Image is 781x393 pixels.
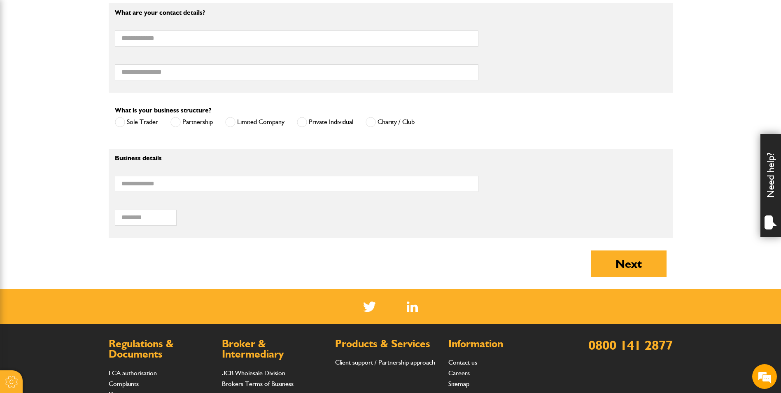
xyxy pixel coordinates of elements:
h2: Broker & Intermediary [222,339,327,360]
label: Limited Company [225,117,284,127]
div: Chat with us now [43,46,138,57]
h2: Products & Services [335,339,440,349]
a: Contact us [448,358,477,366]
img: Twitter [363,302,376,312]
label: Private Individual [297,117,353,127]
label: Partnership [170,117,213,127]
img: Linked In [407,302,418,312]
a: 0800 141 2877 [588,337,673,353]
a: Brokers Terms of Business [222,380,294,388]
p: Business details [115,155,478,161]
label: Charity / Club [366,117,415,127]
input: Enter your phone number [11,125,150,143]
a: LinkedIn [407,302,418,312]
label: What is your business structure? [115,107,211,114]
h2: Regulations & Documents [109,339,214,360]
input: Enter your email address [11,101,150,119]
em: Start Chat [112,254,149,265]
a: FCA authorisation [109,369,157,377]
a: Sitemap [448,380,469,388]
img: d_20077148190_company_1631870298795_20077148190 [14,46,35,57]
input: Enter your last name [11,76,150,94]
a: JCB Wholesale Division [222,369,285,377]
div: Minimize live chat window [135,4,155,24]
a: Complaints [109,380,139,388]
p: What are your contact details? [115,9,478,16]
h2: Information [448,339,553,349]
a: Careers [448,369,470,377]
div: Need help? [760,134,781,237]
label: Sole Trader [115,117,158,127]
button: Next [591,250,667,277]
a: Client support / Partnership approach [335,358,435,366]
textarea: Type your message and hit 'Enter' [11,149,150,247]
